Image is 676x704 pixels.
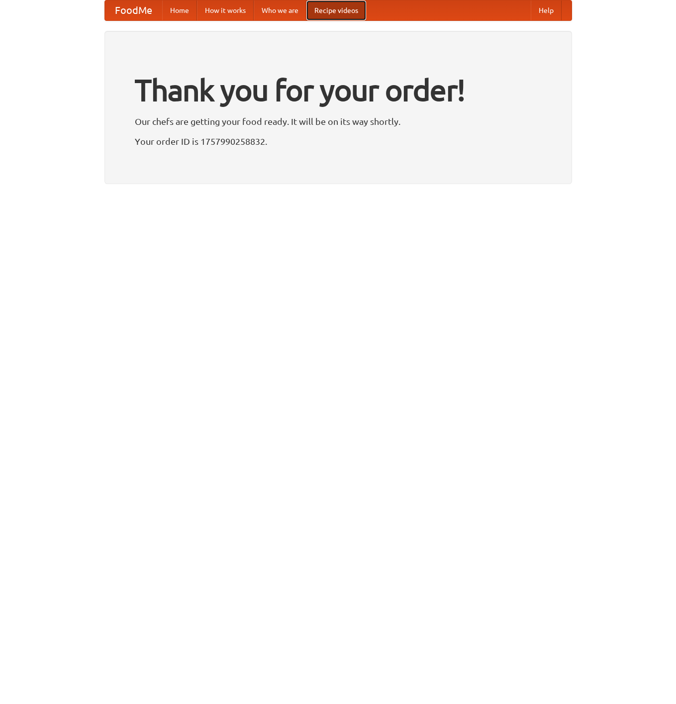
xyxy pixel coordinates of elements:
[254,0,306,20] a: Who we are
[306,0,366,20] a: Recipe videos
[135,66,542,114] h1: Thank you for your order!
[197,0,254,20] a: How it works
[105,0,162,20] a: FoodMe
[162,0,197,20] a: Home
[135,114,542,129] p: Our chefs are getting your food ready. It will be on its way shortly.
[531,0,562,20] a: Help
[135,134,542,149] p: Your order ID is 1757990258832.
